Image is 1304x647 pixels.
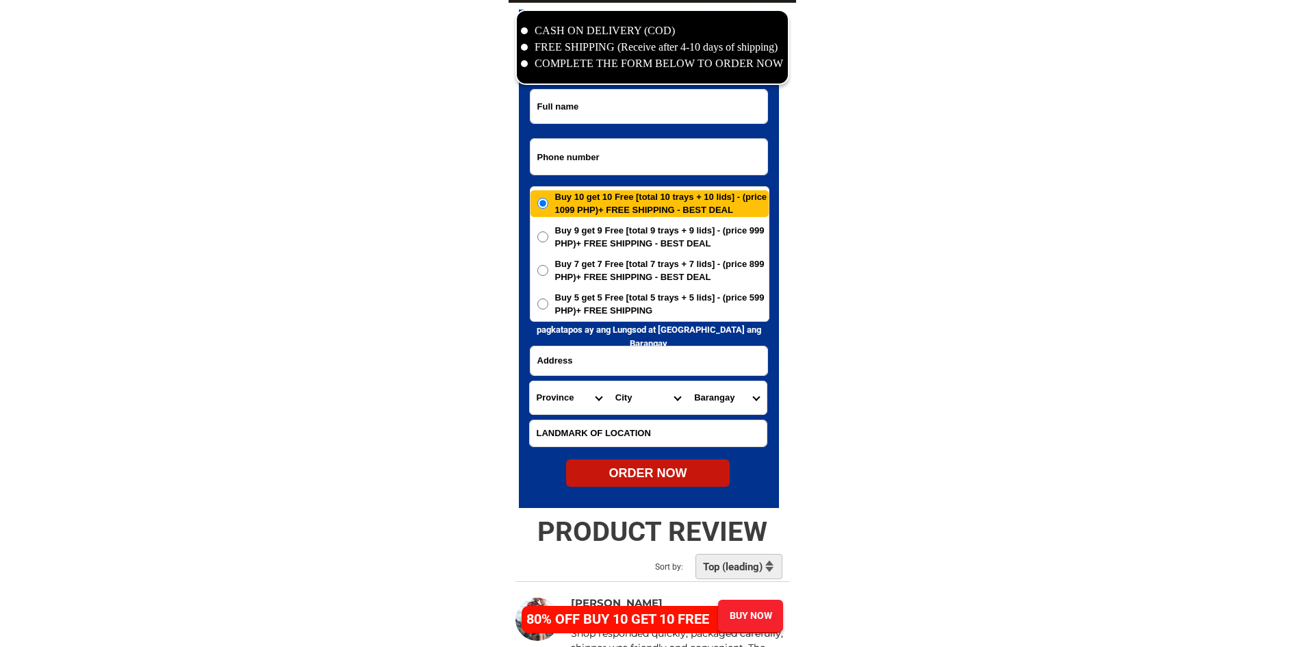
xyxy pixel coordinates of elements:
select: Select district [609,381,687,414]
span: Buy 5 get 5 Free [total 5 trays + 5 lids] - (price 599 PHP)+ FREE SHIPPING [555,291,769,318]
input: Input address [530,346,767,375]
div: BUY NOW [715,608,785,624]
input: Buy 7 get 7 Free [total 7 trays + 7 lids] - (price 899 PHP)+ FREE SHIPPING - BEST DEAL [537,265,548,276]
h2: PRODUCT REVIEW [509,516,796,548]
input: Input LANDMARKOFLOCATION [530,420,767,446]
li: COMPLETE THE FORM BELOW TO ORDER NOW [521,55,784,72]
p: [PERSON_NAME] [571,597,741,609]
select: Select province [530,381,609,414]
h2: Top (leading) [703,561,767,573]
div: ORDER NOW [566,464,730,483]
input: Input phone_number [530,139,767,175]
input: Input full_name [530,90,767,123]
li: CASH ON DELIVERY (COD) [521,23,784,39]
select: Select commune [687,381,766,414]
input: Buy 10 get 10 Free [total 10 trays + 10 lids] - (price 1099 PHP)+ FREE SHIPPING - BEST DEAL [537,198,548,209]
span: Buy 9 get 9 Free [total 9 trays + 9 lids] - (price 999 PHP)+ FREE SHIPPING - BEST DEAL [555,224,769,251]
span: Buy 10 get 10 Free [total 10 trays + 10 lids] - (price 1099 PHP)+ FREE SHIPPING - BEST DEAL [555,190,769,217]
h4: 80% OFF BUY 10 GET 10 FREE [526,609,724,629]
span: Buy 7 get 7 Free [total 7 trays + 7 lids] - (price 899 PHP)+ FREE SHIPPING - BEST DEAL [555,257,769,284]
input: Buy 5 get 5 Free [total 5 trays + 5 lids] - (price 599 PHP)+ FREE SHIPPING [537,299,548,309]
input: Buy 9 get 9 Free [total 9 trays + 9 lids] - (price 999 PHP)+ FREE SHIPPING - BEST DEAL [537,231,548,242]
li: FREE SHIPPING (Receive after 4-10 days of shipping) [521,39,784,55]
h2: Sort by: [655,561,717,573]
